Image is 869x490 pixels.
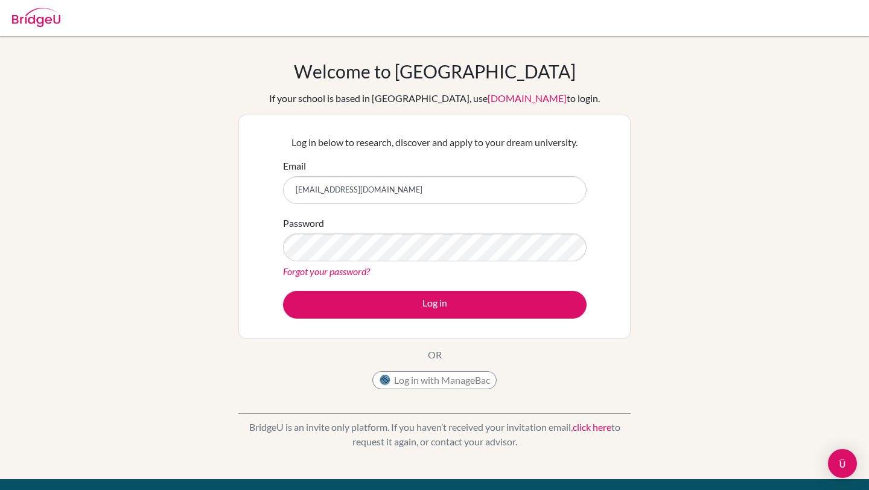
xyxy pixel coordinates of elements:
[828,449,857,478] div: Open Intercom Messenger
[488,92,567,104] a: [DOMAIN_NAME]
[269,91,600,106] div: If your school is based in [GEOGRAPHIC_DATA], use to login.
[238,420,631,449] p: BridgeU is an invite only platform. If you haven’t received your invitation email, to request it ...
[283,216,324,231] label: Password
[294,60,576,82] h1: Welcome to [GEOGRAPHIC_DATA]
[12,8,60,27] img: Bridge-U
[573,421,611,433] a: click here
[372,371,497,389] button: Log in with ManageBac
[283,135,587,150] p: Log in below to research, discover and apply to your dream university.
[283,159,306,173] label: Email
[283,291,587,319] button: Log in
[283,266,370,277] a: Forgot your password?
[428,348,442,362] p: OR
